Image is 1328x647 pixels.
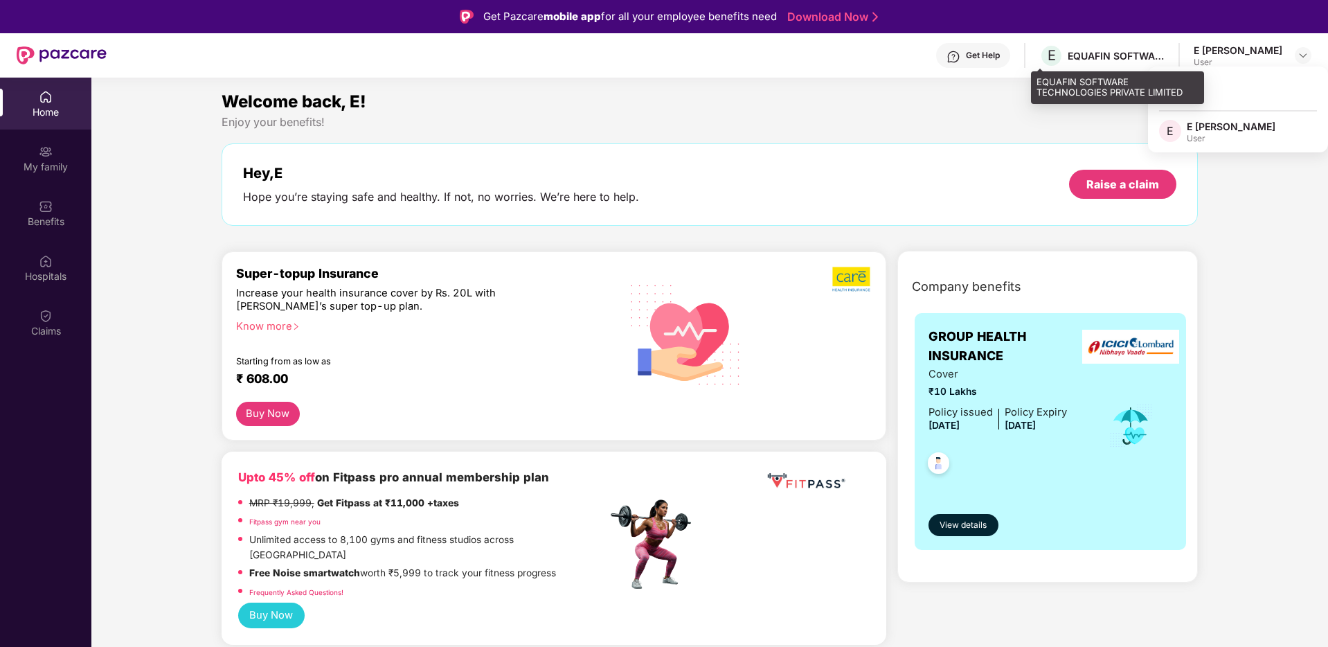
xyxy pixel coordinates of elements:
img: icon [1109,403,1154,449]
a: Fitpass gym near you [249,517,321,526]
button: Buy Now [238,603,305,628]
div: Hope you’re staying safe and healthy. If not, no worries. We’re here to help. [243,190,639,204]
div: User [1187,133,1275,144]
img: svg+xml;base64,PHN2ZyB4bWxucz0iaHR0cDovL3d3dy53My5vcmcvMjAwMC9zdmciIHdpZHRoPSI0OC45NDMiIGhlaWdodD... [922,448,955,482]
span: View details [940,519,987,532]
strong: mobile app [544,10,601,23]
p: Unlimited access to 8,100 gyms and fitness studios across [GEOGRAPHIC_DATA] [249,533,607,562]
img: b5dec4f62d2307b9de63beb79f102df3.png [832,266,872,292]
div: E [PERSON_NAME] [1194,44,1282,57]
b: on Fitpass pro annual membership plan [238,470,549,484]
span: GROUP HEALTH INSURANCE [928,327,1090,366]
img: Stroke [872,10,878,24]
img: New Pazcare Logo [17,46,107,64]
div: User [1194,57,1282,68]
span: [DATE] [1005,420,1036,431]
div: Raise a claim [1086,177,1159,192]
span: Company benefits [912,277,1021,296]
button: View details [928,514,998,536]
span: ₹10 Lakhs [928,384,1067,400]
p: worth ₹5,999 to track your fitness progress [249,566,556,581]
div: Get Pazcare for all your employee benefits need [483,8,777,25]
div: EQUAFIN SOFTWARE TECHNOLOGIES PRIVATE LIMITED [1068,49,1165,62]
span: E [1048,47,1056,64]
div: E [PERSON_NAME] [1187,120,1275,133]
img: Logo [460,10,474,24]
del: MRP ₹19,999, [249,497,314,508]
img: svg+xml;base64,PHN2ZyBpZD0iSG9zcGl0YWxzIiB4bWxucz0iaHR0cDovL3d3dy53My5vcmcvMjAwMC9zdmciIHdpZHRoPS... [39,254,53,268]
div: Starting from as low as [236,356,548,366]
a: Download Now [787,10,874,24]
div: Policy issued [928,405,993,420]
span: [DATE] [928,420,960,431]
div: Enjoy your benefits! [222,115,1199,130]
img: svg+xml;base64,PHN2ZyBpZD0iRHJvcGRvd24tMzJ4MzIiIHhtbG5zPSJodHRwOi8vd3d3LnczLm9yZy8yMDAwL3N2ZyIgd2... [1298,50,1309,61]
img: insurerLogo [1082,330,1179,364]
img: svg+xml;base64,PHN2ZyBpZD0iSG9tZSIgeG1sbnM9Imh0dHA6Ly93d3cudzMub3JnLzIwMDAvc3ZnIiB3aWR0aD0iMjAiIG... [39,90,53,104]
strong: Free Noise smartwatch [249,567,360,578]
span: Cover [928,366,1067,382]
button: Buy Now [236,402,300,426]
b: Upto 45% off [238,470,315,484]
a: Frequently Asked Questions! [249,588,343,596]
div: Hey, E [243,165,639,181]
img: svg+xml;base64,PHN2ZyBpZD0iQmVuZWZpdHMiIHhtbG5zPSJodHRwOi8vd3d3LnczLm9yZy8yMDAwL3N2ZyIgd2lkdGg9Ij... [39,200,53,213]
div: Policy Expiry [1005,405,1067,420]
img: fppp.png [764,468,847,494]
div: Know more [236,320,599,330]
span: right [292,323,300,330]
img: svg+xml;base64,PHN2ZyB4bWxucz0iaHR0cDovL3d3dy53My5vcmcvMjAwMC9zdmciIHhtbG5zOnhsaW5rPSJodHRwOi8vd3... [620,267,752,401]
img: svg+xml;base64,PHN2ZyBpZD0iQ2xhaW0iIHhtbG5zPSJodHRwOi8vd3d3LnczLm9yZy8yMDAwL3N2ZyIgd2lkdGg9IjIwIi... [39,309,53,323]
img: svg+xml;base64,PHN2ZyBpZD0iSGVscC0zMngzMiIgeG1sbnM9Imh0dHA6Ly93d3cudzMub3JnLzIwMDAvc3ZnIiB3aWR0aD... [946,50,960,64]
img: svg+xml;base64,PHN2ZyB3aWR0aD0iMjAiIGhlaWdodD0iMjAiIHZpZXdCb3g9IjAgMCAyMCAyMCIgZmlsbD0ibm9uZSIgeG... [39,145,53,159]
span: Welcome back, E! [222,91,366,112]
div: Super-topup Insurance [236,266,607,281]
div: Logout [1148,75,1328,102]
div: EQUAFIN SOFTWARE TECHNOLOGIES PRIVATE LIMITED [1031,71,1204,104]
img: fpp.png [607,496,703,593]
div: Get Help [966,50,1000,61]
div: Increase your health insurance cover by Rs. 20L with [PERSON_NAME]’s super top-up plan. [236,287,547,314]
strong: Get Fitpass at ₹11,000 +taxes [317,497,459,508]
span: E [1167,123,1174,139]
div: ₹ 608.00 [236,371,593,388]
